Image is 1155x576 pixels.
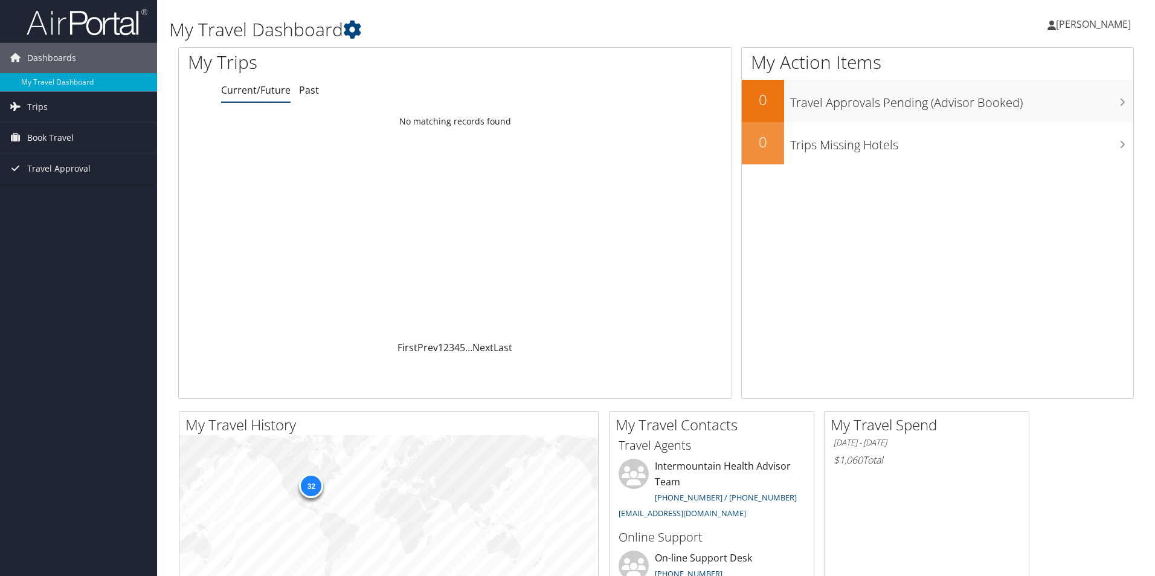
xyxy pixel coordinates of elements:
h6: [DATE] - [DATE] [834,437,1020,448]
a: [EMAIL_ADDRESS][DOMAIN_NAME] [619,508,746,519]
h3: Travel Agents [619,437,805,454]
span: Travel Approval [27,154,91,184]
h1: My Action Items [742,50,1133,75]
h3: Online Support [619,529,805,546]
h6: Total [834,453,1020,467]
a: 0Travel Approvals Pending (Advisor Booked) [742,80,1133,122]
a: 5 [460,341,465,354]
h2: My Travel Spend [831,415,1029,435]
a: Next [472,341,494,354]
a: Last [494,341,512,354]
span: Trips [27,92,48,122]
h2: 0 [742,89,784,110]
h3: Trips Missing Hotels [790,131,1133,154]
li: Intermountain Health Advisor Team [613,459,811,523]
a: 1 [438,341,443,354]
h2: My Travel Contacts [616,415,814,435]
td: No matching records found [179,111,732,132]
a: Past [299,83,319,97]
span: Book Travel [27,123,74,153]
span: $1,060 [834,453,863,467]
h3: Travel Approvals Pending (Advisor Booked) [790,88,1133,111]
span: [PERSON_NAME] [1056,18,1131,31]
span: … [465,341,472,354]
a: First [397,341,417,354]
h2: 0 [742,132,784,152]
img: airportal-logo.png [27,8,147,36]
a: 2 [443,341,449,354]
a: Prev [417,341,438,354]
a: [PERSON_NAME] [1047,6,1143,42]
h2: My Travel History [185,415,598,435]
a: Current/Future [221,83,291,97]
h1: My Travel Dashboard [169,17,819,42]
a: [PHONE_NUMBER] / [PHONE_NUMBER] [655,492,797,503]
a: 4 [454,341,460,354]
a: 0Trips Missing Hotels [742,122,1133,164]
div: 32 [299,474,323,498]
a: 3 [449,341,454,354]
span: Dashboards [27,43,76,73]
h1: My Trips [188,50,492,75]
